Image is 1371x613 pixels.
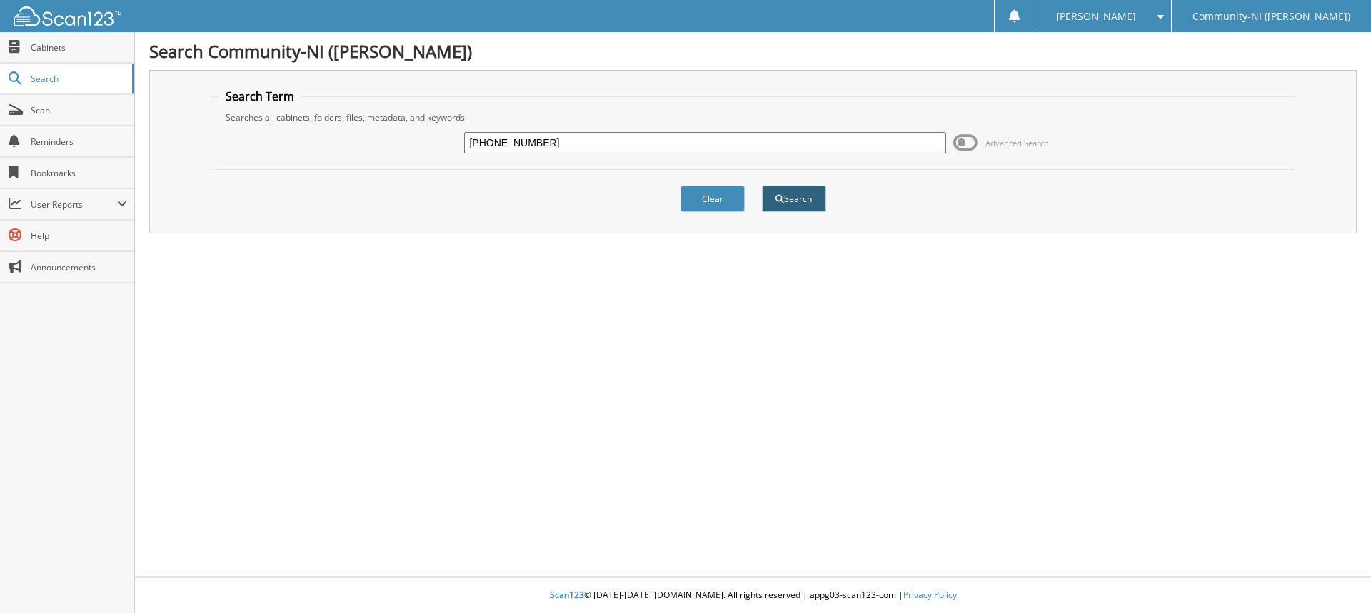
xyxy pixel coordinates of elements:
[219,111,1288,123] div: Searches all cabinets, folders, files, metadata, and keywords
[762,186,826,212] button: Search
[1300,544,1371,613] iframe: Chat Widget
[903,589,957,601] a: Privacy Policy
[31,198,117,211] span: User Reports
[31,261,127,273] span: Announcements
[550,589,584,601] span: Scan123
[985,138,1049,148] span: Advanced Search
[31,167,127,179] span: Bookmarks
[31,104,127,116] span: Scan
[31,73,125,85] span: Search
[135,578,1371,613] div: © [DATE]-[DATE] [DOMAIN_NAME]. All rights reserved | appg03-scan123-com |
[31,136,127,148] span: Reminders
[149,39,1357,63] h1: Search Community-NI ([PERSON_NAME])
[681,186,745,212] button: Clear
[1056,12,1136,21] span: [PERSON_NAME]
[219,88,301,104] legend: Search Term
[31,41,127,54] span: Cabinets
[14,6,121,26] img: scan123-logo-white.svg
[31,230,127,242] span: Help
[1192,12,1350,21] span: Community-NI ([PERSON_NAME])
